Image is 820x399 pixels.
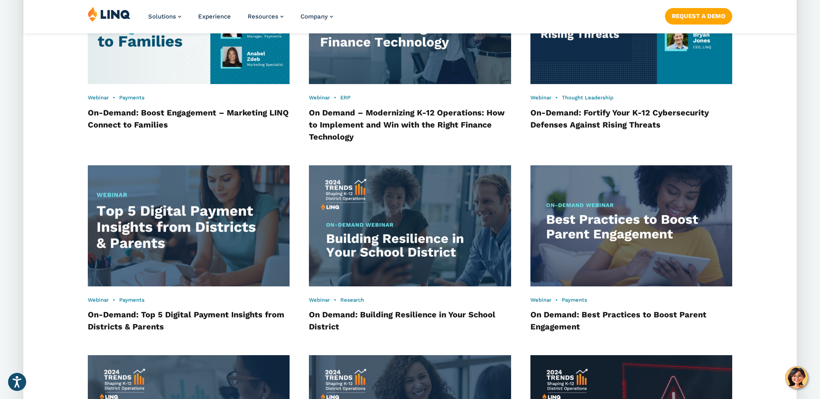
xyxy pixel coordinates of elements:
[88,297,109,303] a: Webinar
[119,95,145,101] a: Payments
[530,95,551,101] a: Webinar
[88,310,284,331] a: On-Demand: Top 5 Digital Payment Insights from Districts & Parents
[88,6,130,22] img: LINQ | K‑12 Software
[530,297,551,303] a: Webinar
[309,165,511,286] img: Building Resilience in Your School District Thumbnail
[119,297,145,303] a: Payments
[248,13,278,20] span: Resources
[309,296,511,304] div: •
[309,297,330,303] a: Webinar
[309,108,505,142] a: On Demand – Modernizing K-12 Operations: How to Implement and Win with the Right Finance Technology
[88,108,289,130] a: On-Demand: Boost Engagement – Marketing LINQ Connect to Families
[340,95,350,101] a: ERP
[300,13,328,20] span: Company
[309,310,495,331] a: On Demand: Building Resilience in Your School District
[300,13,333,20] a: Company
[148,13,176,20] span: Solutions
[562,95,613,101] a: Thought Leadership
[785,366,808,389] button: Hello, have a question? Let’s chat.
[148,13,181,20] a: Solutions
[148,6,333,33] nav: Primary Navigation
[88,95,109,101] a: Webinar
[530,94,732,101] div: •
[309,95,330,101] a: Webinar
[309,94,511,101] div: •
[88,296,290,304] div: •
[530,108,709,130] a: On-Demand: Fortify Your K-12 Cybersecurity Defenses Against Rising Threats
[665,8,732,24] a: Request a Demo
[530,310,706,331] a: On Demand: Best Practices to Boost Parent Engagement
[530,296,732,304] div: •
[88,94,290,101] div: •
[562,297,587,303] a: Payments
[340,297,364,303] a: Research
[665,6,732,24] nav: Button Navigation
[248,13,284,20] a: Resources
[530,165,732,286] img: Best Practices Webinar Thumbnail
[78,159,300,293] img: 2024 Payments Report Webinar
[198,13,231,20] a: Experience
